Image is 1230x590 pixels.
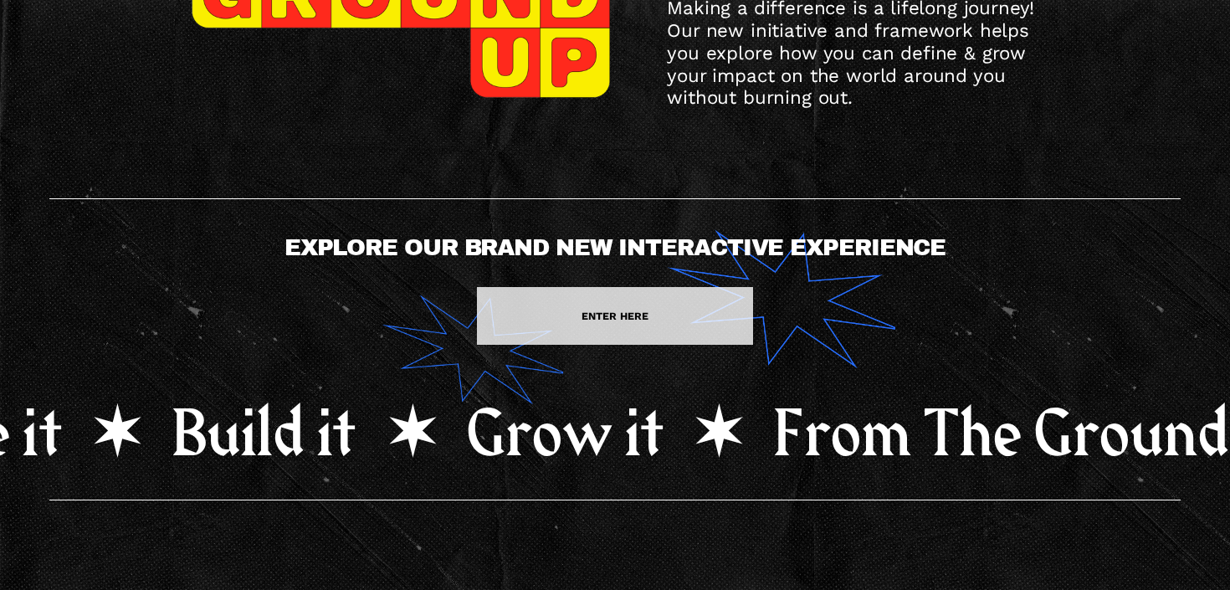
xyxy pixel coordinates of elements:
tspan: Grow it [465,392,663,475]
tspan: • [387,392,437,475]
tspan: • [693,392,743,475]
h4: EXPLORE OUR BRAND NEW INTERACTIVE EXPERIENCE [192,236,1038,261]
tspan: • [91,392,141,475]
tspan: Build it [171,392,356,475]
a: ENTER HERE [477,287,753,345]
